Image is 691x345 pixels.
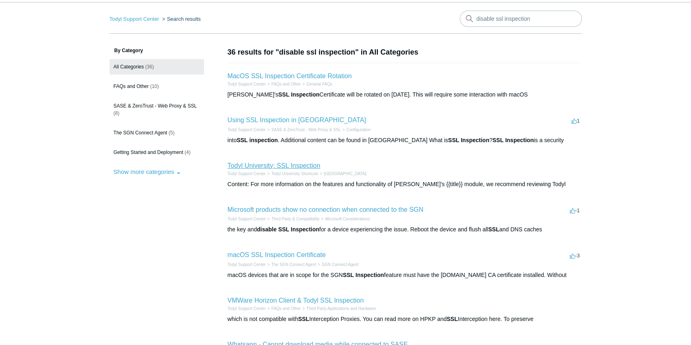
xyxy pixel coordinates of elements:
[316,261,358,268] li: SGN Connect Agent
[447,316,458,322] em: SSL
[505,137,533,143] em: Inspection
[228,206,423,213] a: Microsoft products show no connection when connected to the SGN
[110,16,161,22] li: Todyl Support Center
[271,127,341,132] a: SASE & ZeroTrust - Web Proxy & SSL
[249,137,278,143] em: inspection
[145,64,154,70] span: (36)
[343,272,354,278] em: SSL
[570,207,580,213] span: -1
[271,306,301,311] a: FAQs and Other
[228,271,582,279] div: macOS devices that are in scope for the SGN feature must have the [DOMAIN_NAME] CA certificate in...
[110,164,185,179] button: Show more categories
[460,11,582,27] input: Search
[265,127,340,133] li: SASE & ZeroTrust - Web Proxy & SSL
[347,127,371,132] a: Configuration
[257,226,319,233] em: disable SSL Inspection
[228,171,266,176] a: Todyl Support Center
[228,127,266,132] a: Todyl Support Center
[114,149,183,155] span: Getting Started and Deployment
[114,84,149,89] span: FAQs and Other
[570,253,580,259] span: -3
[110,98,204,121] a: SASE & ZeroTrust - Web Proxy & SSL (8)
[306,306,376,311] a: Third Party Applications and Hardware
[228,171,266,177] li: Todyl Support Center
[301,81,332,87] li: General FAQs
[228,116,366,123] a: Using SSL Inspection in [GEOGRAPHIC_DATA]
[278,91,289,98] em: SSL
[110,59,204,75] a: All Categories (36)
[265,171,318,177] li: Todyl University Shortcuts
[448,137,459,143] em: SSL
[228,306,266,311] a: Todyl Support Center
[324,171,366,176] a: [GEOGRAPHIC_DATA]
[298,316,309,322] em: SSL
[228,297,364,304] a: VMWare Horizon Client & Todyl SSL Inspection
[169,130,175,136] span: (5)
[110,145,204,160] a: Getting Started and Deployment (4)
[320,216,370,222] li: Microsoft Considerations
[322,262,358,267] a: SGN Connect Agent
[301,305,376,312] li: Third Party Applications and Hardware
[271,171,318,176] a: Todyl University Shortcuts
[228,315,582,323] div: which is not compatible with Interception Proxies. You can read more on HPKP and Interception her...
[184,149,191,155] span: (4)
[341,127,371,133] li: Configuration
[114,130,167,136] span: The SGN Connect Agent
[488,226,499,233] em: SSL
[228,73,352,79] a: MacOS SSL Inspection Certificate Rotation
[228,217,266,221] a: Todyl Support Center
[291,91,319,98] em: Inspection
[228,180,582,189] div: Content: For more information on the features and functionality of [PERSON_NAME]'s {{title}} modu...
[114,110,120,116] span: (8)
[228,225,582,234] div: the key and for a device experiencing the issue. Reboot the device and flush all and DNS caches
[271,217,319,221] a: Third Party & Compatibility
[461,137,489,143] em: Inspection
[114,103,197,109] span: SASE & ZeroTrust - Web Proxy & SSL
[265,81,301,87] li: FAQs and Other
[228,262,266,267] a: Todyl Support Center
[110,16,159,22] a: Todyl Support Center
[228,305,266,312] li: Todyl Support Center
[228,47,582,58] h1: 36 results for "disable ssl inspection" in All Categories
[150,84,159,89] span: (10)
[110,125,204,141] a: The SGN Connect Agent (5)
[306,82,332,86] a: General FAQs
[571,118,579,124] span: 1
[160,16,201,22] li: Search results
[228,162,320,169] a: Todyl University: SSL Inspection
[355,272,384,278] em: Inspection
[265,261,316,268] li: The SGN Connect Agent
[325,217,370,221] a: Microsoft Considerations
[265,216,319,222] li: Third Party & Compatibility
[228,251,326,258] a: macOS SSL Inspection Certificate
[228,127,266,133] li: Todyl Support Center
[110,79,204,94] a: FAQs and Other (10)
[271,82,301,86] a: FAQs and Other
[228,216,266,222] li: Todyl Support Center
[228,82,266,86] a: Todyl Support Center
[271,262,316,267] a: The SGN Connect Agent
[228,136,582,145] div: into . Additional content can be found in [GEOGRAPHIC_DATA] What is ? is a security
[228,81,266,87] li: Todyl Support Center
[110,47,204,54] h3: By Category
[492,137,503,143] em: SSL
[114,64,144,70] span: All Categories
[265,305,301,312] li: FAQs and Other
[237,137,248,143] em: SSL
[318,171,366,177] li: Todyl University
[228,90,582,99] div: [PERSON_NAME]'s Certificate will be rotated on [DATE]. This will require some interaction with macOS
[228,261,266,268] li: Todyl Support Center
